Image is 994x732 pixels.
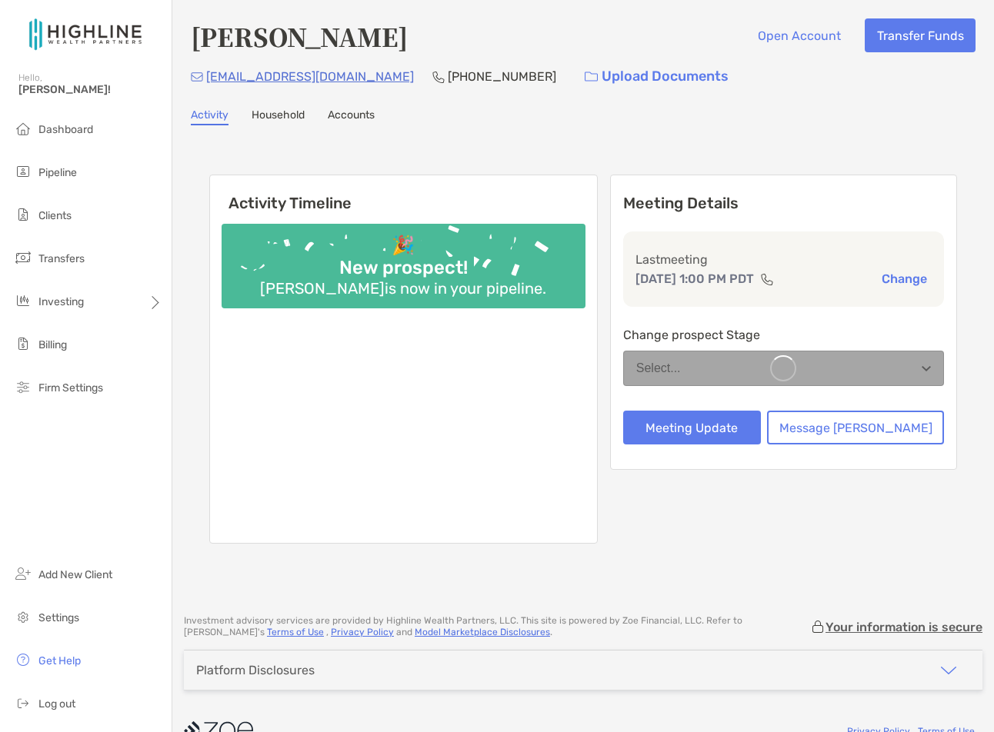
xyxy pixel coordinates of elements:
a: Activity [191,108,228,125]
span: [PERSON_NAME]! [18,83,162,96]
button: Message [PERSON_NAME] [767,411,944,444]
span: Dashboard [38,123,93,136]
div: New prospect! [333,257,474,279]
img: settings icon [14,607,32,626]
p: Investment advisory services are provided by Highline Wealth Partners, LLC . This site is powered... [184,615,810,638]
div: 🎉 [385,235,421,257]
span: Clients [38,209,72,222]
a: Model Marketplace Disclosures [415,627,550,637]
span: Get Help [38,654,81,667]
h6: Activity Timeline [210,175,597,212]
a: Privacy Policy [331,627,394,637]
p: Change prospect Stage [623,325,944,344]
img: dashboard icon [14,119,32,138]
img: logout icon [14,694,32,712]
img: transfers icon [14,248,32,267]
h4: [PERSON_NAME] [191,18,408,54]
img: Zoe Logo [18,6,153,62]
p: Last meeting [635,250,932,269]
button: Transfer Funds [865,18,976,52]
span: Firm Settings [38,381,103,394]
span: Settings [38,611,79,624]
button: Change [877,271,932,287]
span: Billing [38,338,67,351]
img: communication type [760,273,774,285]
a: Accounts [328,108,375,125]
img: firm-settings icon [14,378,32,396]
img: investing icon [14,291,32,310]
span: Pipeline [38,166,77,179]
img: Email Icon [191,72,203,82]
img: add_new_client icon [14,564,32,583]
img: Phone Icon [432,71,445,83]
p: [EMAIL_ADDRESS][DOMAIN_NAME] [206,67,414,86]
span: Log out [38,697,75,710]
span: Investing [38,295,84,308]
a: Upload Documents [575,60,739,93]
p: [DATE] 1:00 PM PDT [635,269,754,288]
button: Open Account [745,18,852,52]
p: Your information is secure [826,620,982,634]
span: Add New Client [38,568,112,581]
p: Meeting Details [623,194,944,213]
img: icon arrow [939,661,958,680]
button: Meeting Update [623,411,761,444]
img: billing icon [14,334,32,353]
div: Platform Disclosures [196,663,315,677]
a: Household [252,108,305,125]
div: [PERSON_NAME] is now in your pipeline. [254,279,552,298]
img: button icon [585,72,598,82]
a: Terms of Use [267,627,324,637]
img: pipeline icon [14,162,32,181]
span: Transfers [38,252,85,265]
img: get-help icon [14,650,32,669]
img: clients icon [14,205,32,224]
p: [PHONE_NUMBER] [448,67,556,86]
